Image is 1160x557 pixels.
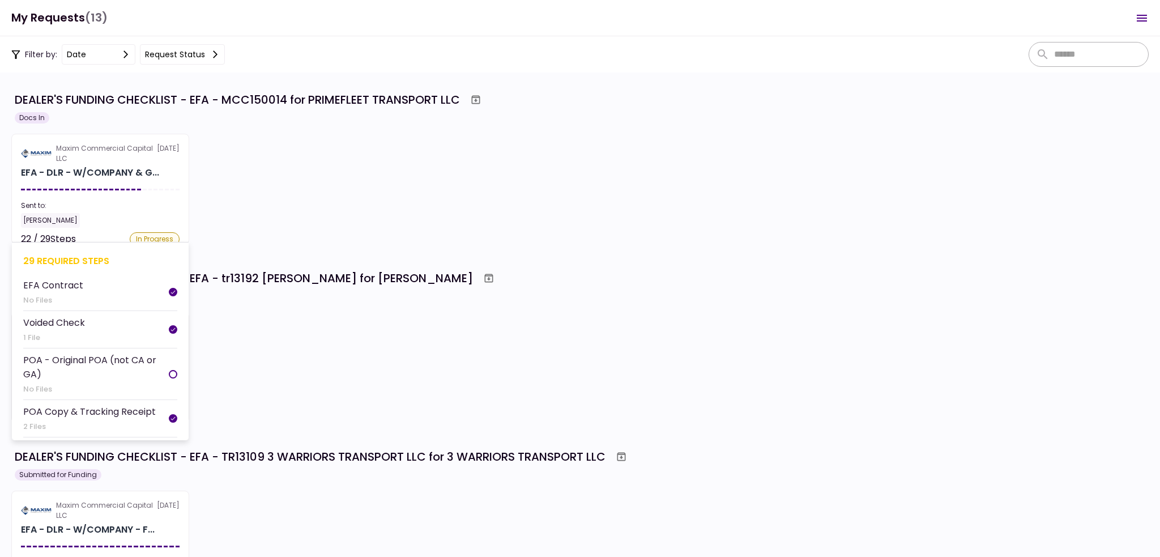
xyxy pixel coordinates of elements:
[11,44,225,65] div: Filter by:
[611,447,632,467] button: Archive workflow
[21,500,180,521] div: [DATE]
[23,295,83,306] div: No Files
[56,500,157,521] div: Maxim Commercial Capital LLC
[23,384,169,395] div: No Files
[85,6,108,29] span: (13)
[1128,5,1155,32] button: Open menu
[15,270,473,287] div: DEALER'S FUNDING CHECKLIST - EFA - tr13192 [PERSON_NAME] for [PERSON_NAME]
[21,523,155,537] div: EFA - DLR - W/COMPANY - FUNDING CHECKLIST
[23,405,156,419] div: POA Copy & Tracking Receipt
[21,201,180,211] div: Sent to:
[21,166,159,180] div: EFA - DLR - W/COMPANY & GUARANTOR - FUNDING CHECKLIST
[21,505,52,516] img: Partner logo
[23,316,85,330] div: Voided Check
[130,232,180,246] div: In Progress
[15,91,460,108] div: DEALER'S FUNDING CHECKLIST - EFA - MCC150014 for PRIMEFLEET TRANSPORT LLC
[56,143,157,164] div: Maxim Commercial Capital LLC
[11,6,108,29] h1: My Requests
[67,48,86,61] div: date
[466,90,486,110] button: Archive workflow
[15,448,605,465] div: DEALER'S FUNDING CHECKLIST - EFA - TR13109 3 WARRIORS TRANSPORT LLC for 3 WARRIORS TRANSPORT LLC
[479,268,499,288] button: Archive workflow
[23,278,83,292] div: EFA Contract
[23,332,85,343] div: 1 File
[140,44,225,65] button: Request status
[23,353,169,381] div: POA - Original POA (not CA or GA)
[23,254,177,268] div: 29 required steps
[21,232,76,246] div: 22 / 29 Steps
[23,421,156,432] div: 2 Files
[15,469,101,481] div: Submitted for Funding
[21,213,80,228] div: [PERSON_NAME]
[21,148,52,159] img: Partner logo
[15,112,49,124] div: Docs In
[62,44,135,65] button: date
[21,143,180,164] div: [DATE]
